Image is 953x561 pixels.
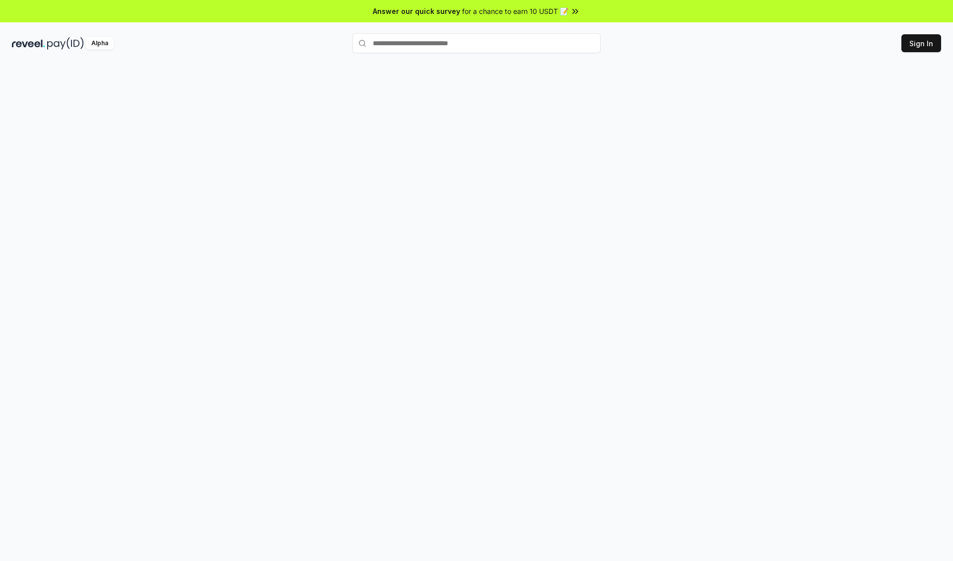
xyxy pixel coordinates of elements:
span: for a chance to earn 10 USDT 📝 [462,6,568,16]
button: Sign In [901,34,941,52]
div: Alpha [86,37,114,50]
img: reveel_dark [12,37,45,50]
img: pay_id [47,37,84,50]
span: Answer our quick survey [373,6,460,16]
